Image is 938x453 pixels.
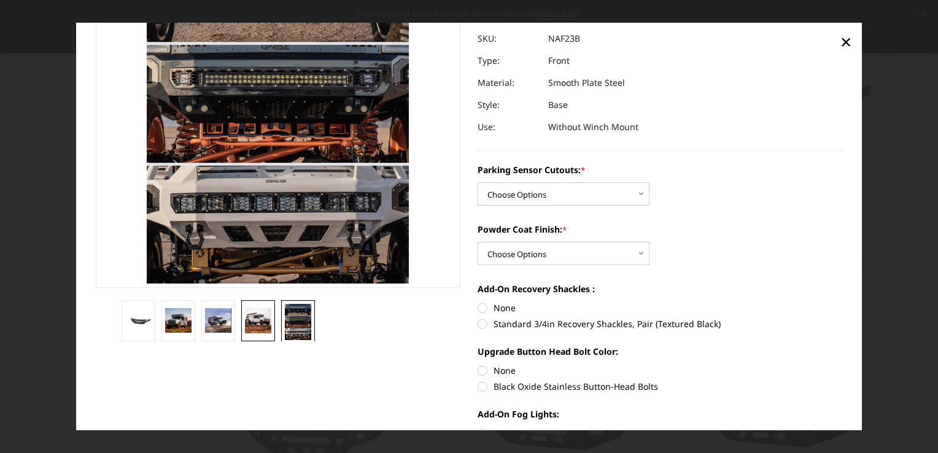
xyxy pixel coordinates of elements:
img: 2023-2025 Ford F250-350 - Freedom Series - Base Front Bumper (non-winch) [165,308,192,333]
label: Standard 3/4in Recovery Shackles, Pair (Textured Black) [478,317,843,330]
label: Black Oxide Stainless Button-Head Bolts [478,380,843,393]
label: None [478,301,843,314]
dt: Material: [478,72,539,94]
dt: Use: [478,116,539,138]
span: × [840,28,851,55]
label: Add-On Fog Lights: [478,408,843,420]
label: Upgrade Button Head Bolt Color: [478,345,843,358]
dt: SKU: [478,28,539,50]
label: None [478,364,843,377]
img: Multiple lighting options [285,303,311,339]
dd: Front [548,50,570,72]
dt: Type: [478,50,539,72]
label: Parking Sensor Cutouts: [478,163,843,176]
dd: NAF23B [548,28,580,50]
dd: Base [548,94,568,116]
dd: Smooth Plate Steel [548,72,625,94]
a: Close [836,32,856,52]
label: Add-On Recovery Shackles : [478,282,843,295]
img: 2023-2025 Ford F250-350 - Freedom Series - Base Front Bumper (non-winch) [245,308,271,333]
dd: Without Winch Mount [548,116,638,138]
img: 2023-2025 Ford F250-350 - Freedom Series - Base Front Bumper (non-winch) [205,308,231,333]
img: 2023-2025 Ford F250-350 - Freedom Series - Base Front Bumper (non-winch) [125,314,152,327]
label: Powder Coat Finish: [478,223,843,236]
dt: Style: [478,94,539,116]
label: None [478,427,843,439]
